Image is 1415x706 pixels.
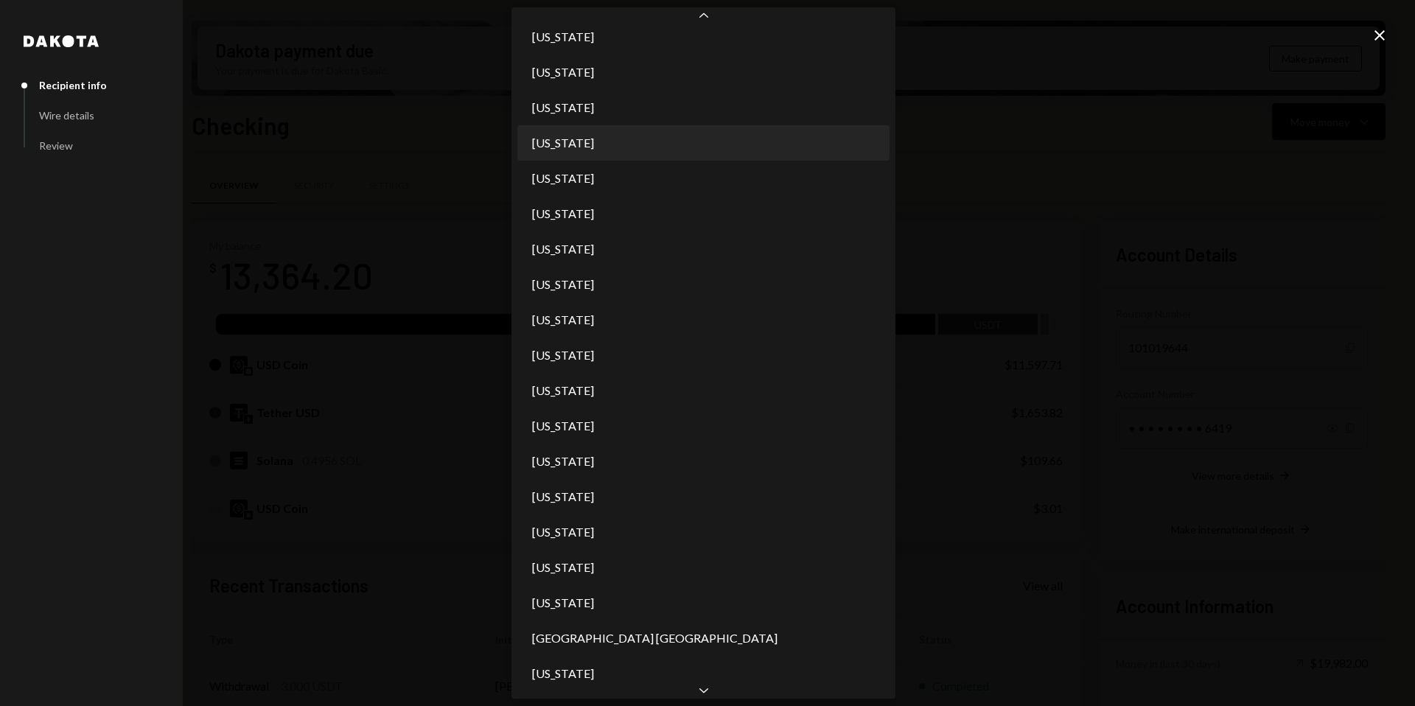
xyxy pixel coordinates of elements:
span: [US_STATE] [532,134,594,152]
span: [US_STATE] [532,169,594,187]
span: [US_STATE] [532,28,594,46]
span: [US_STATE] [532,311,594,329]
div: Wire details [39,109,94,122]
span: [US_STATE] [532,276,594,293]
span: [US_STATE] [532,665,594,682]
span: [US_STATE] [532,452,594,470]
span: [US_STATE] [532,488,594,506]
span: [US_STATE] [532,63,594,81]
span: [US_STATE] [532,205,594,223]
span: [US_STATE] [532,382,594,399]
span: [US_STATE] [532,417,594,435]
span: [US_STATE] [532,559,594,576]
span: [US_STATE] [532,240,594,258]
span: [US_STATE] [532,523,594,541]
div: Review [39,139,73,152]
span: [US_STATE] [532,594,594,612]
span: [US_STATE] [532,99,594,116]
span: [US_STATE] [532,346,594,364]
div: Recipient info [39,79,107,91]
span: [GEOGRAPHIC_DATA] [GEOGRAPHIC_DATA] [532,629,778,647]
